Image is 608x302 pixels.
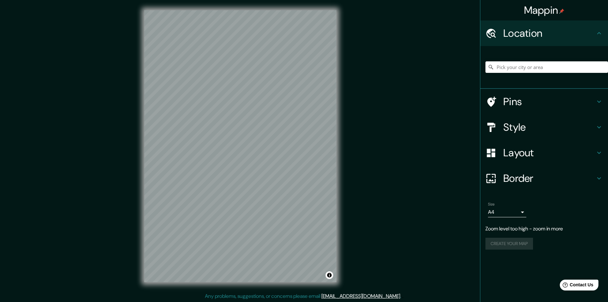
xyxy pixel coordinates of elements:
div: Layout [480,140,608,166]
div: Location [480,20,608,46]
input: Pick your city or area [485,61,608,73]
div: A4 [488,207,526,217]
canvas: Map [144,10,336,282]
button: Toggle attribution [326,271,333,279]
img: pin-icon.png [559,9,564,14]
h4: Location [503,27,595,40]
h4: Mappin [524,4,565,17]
p: Any problems, suggestions, or concerns please email . [205,292,401,300]
label: Size [488,202,495,207]
a: [EMAIL_ADDRESS][DOMAIN_NAME] [321,293,400,299]
div: Pins [480,89,608,114]
div: . [401,292,402,300]
div: . [402,292,403,300]
iframe: Help widget launcher [551,277,601,295]
h4: Border [503,172,595,185]
h4: Pins [503,95,595,108]
h4: Style [503,121,595,134]
div: Border [480,166,608,191]
p: Zoom level too high - zoom in more [485,225,603,233]
div: Style [480,114,608,140]
h4: Layout [503,146,595,159]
